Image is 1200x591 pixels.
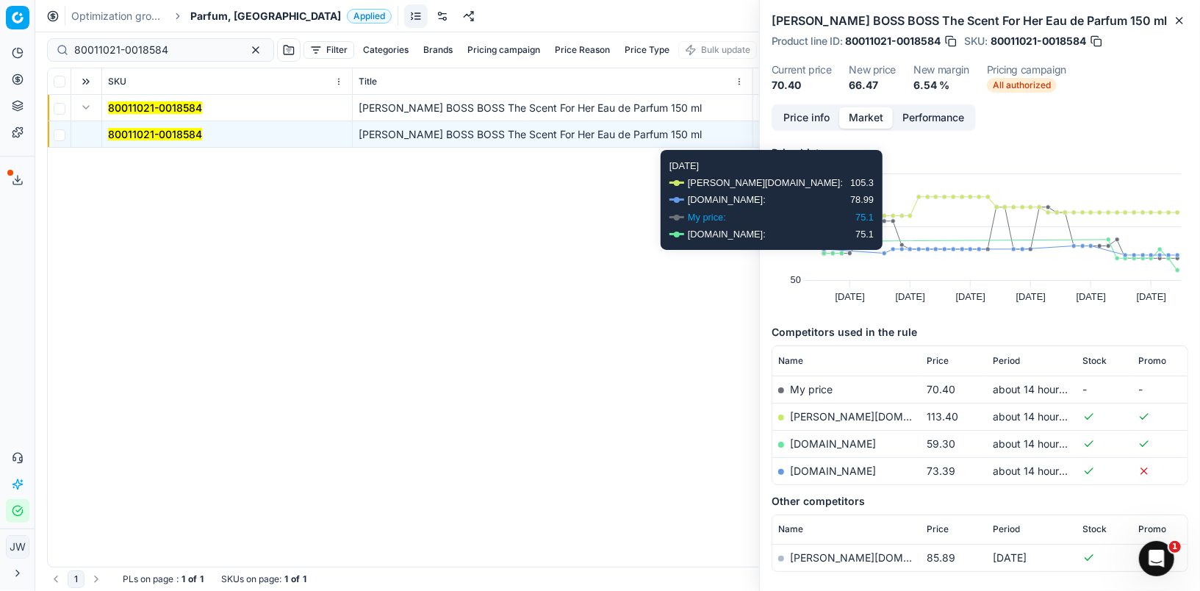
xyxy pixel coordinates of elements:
span: 70.40 [927,383,955,395]
td: - [1077,376,1132,403]
span: 80011021-0018584 [845,34,941,49]
nav: pagination [47,570,105,588]
text: [DATE] [1016,291,1046,302]
span: 1 [1169,541,1181,553]
strong: of [188,573,197,585]
strong: of [291,573,300,585]
span: SKU : [964,36,988,46]
span: My price [790,383,833,395]
h5: Price history [772,146,1188,160]
button: Market [839,107,893,129]
button: Performance [893,107,974,129]
strong: 1 [200,573,204,585]
button: Price Type [619,41,675,59]
button: Pricing campaign [461,41,546,59]
span: Name [778,355,803,367]
dd: 6.54 % [913,78,969,93]
span: Name [778,523,803,535]
dd: 66.47 [849,78,896,93]
span: PLs on page [123,573,173,585]
span: about 14 hours ago [993,465,1085,477]
span: Stock [1083,523,1107,535]
span: 59.30 [927,437,955,450]
button: Price Reason [549,41,616,59]
text: 150 [786,168,801,179]
dt: New price [849,65,896,75]
text: [DATE] [1077,291,1106,302]
span: Parfum, [GEOGRAPHIC_DATA] [190,9,341,24]
span: Promo [1138,523,1166,535]
span: [PERSON_NAME] BOSS BOSS The Scent For Her Eau de Parfum 150 ml [359,128,702,140]
span: 73.39 [927,465,955,477]
span: 85.89 [927,551,955,564]
a: Optimization groups [71,9,165,24]
nav: breadcrumb [71,9,392,24]
iframe: Intercom live chat [1139,541,1174,576]
strong: 1 [303,573,306,585]
dt: Pricing campaign [987,65,1066,75]
h5: Other competitors [772,494,1188,509]
button: Bulk update [678,41,757,59]
button: 1 [68,570,85,588]
span: Promo [1138,355,1166,367]
a: [DOMAIN_NAME] [790,465,876,477]
button: Go to previous page [47,570,65,588]
a: [PERSON_NAME][DOMAIN_NAME] [790,410,960,423]
button: JW [6,535,29,559]
span: SKUs on page : [221,573,281,585]
span: Period [993,523,1020,535]
mark: 80011021-0018584 [108,101,202,114]
button: 80011021-0018584 [108,127,202,142]
span: about 14 hours ago [993,383,1085,395]
h5: Competitors used in the rule [772,325,1188,340]
span: JW [7,536,29,558]
text: 100 [786,221,801,232]
h2: [PERSON_NAME] BOSS BOSS The Scent For Her Eau de Parfum 150 ml [772,12,1188,29]
span: SKU [108,76,126,87]
text: [DATE] [896,291,925,302]
button: Go to next page [87,570,105,588]
a: [DOMAIN_NAME] [790,437,876,450]
span: Title [359,76,377,87]
span: about 14 hours ago [993,437,1085,450]
text: [DATE] [1137,291,1166,302]
button: Price info [774,107,839,129]
mark: 80011021-0018584 [108,128,202,140]
span: All authorized [987,78,1057,93]
strong: 1 [182,573,185,585]
span: Stock [1083,355,1107,367]
strong: 1 [284,573,288,585]
dt: Current price [772,65,831,75]
button: 80011021-0018584 [108,101,202,115]
button: Categories [357,41,414,59]
span: Period [993,355,1020,367]
div: : [123,573,204,585]
span: about 14 hours ago [993,410,1085,423]
dd: 70.40 [772,78,831,93]
span: [PERSON_NAME] BOSS BOSS The Scent For Her Eau de Parfum 150 ml [359,101,702,114]
span: Parfum, [GEOGRAPHIC_DATA]Applied [190,9,392,24]
button: Expand all [77,73,95,90]
span: 113.40 [927,410,958,423]
td: - [1132,376,1188,403]
button: Filter [303,41,354,59]
span: Price [927,355,949,367]
input: Search by SKU or title [74,43,235,57]
button: Expand [77,98,95,116]
dt: New margin [913,65,969,75]
span: Applied [347,9,392,24]
text: 50 [791,274,801,285]
button: Brands [417,41,459,59]
text: [DATE] [956,291,985,302]
span: 80011021-0018584 [991,34,1086,49]
a: [PERSON_NAME][DOMAIN_NAME] [790,551,960,564]
span: Price [927,523,949,535]
span: Product line ID : [772,36,842,46]
text: [DATE] [836,291,865,302]
span: [DATE] [993,551,1027,564]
